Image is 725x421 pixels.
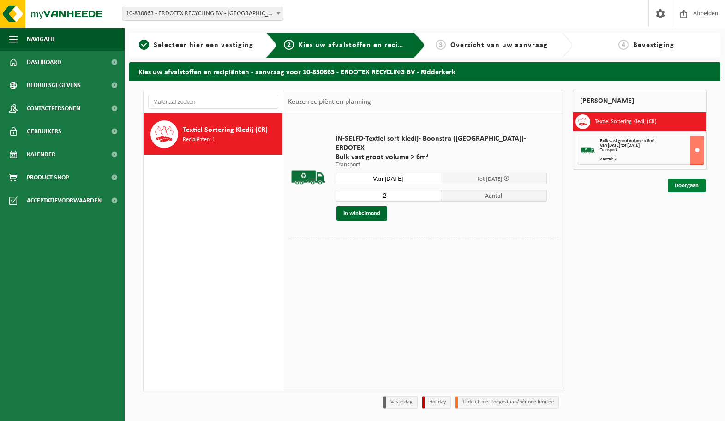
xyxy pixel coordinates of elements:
[27,97,80,120] span: Contactpersonen
[299,42,425,49] span: Kies uw afvalstoffen en recipiënten
[27,51,61,74] span: Dashboard
[600,157,704,162] div: Aantal: 2
[129,62,720,80] h2: Kies uw afvalstoffen en recipiënten - aanvraag voor 10-830863 - ERDOTEX RECYCLING BV - Ridderkerk
[27,143,55,166] span: Kalender
[441,190,547,202] span: Aantal
[284,40,294,50] span: 2
[183,125,268,136] span: Textiel Sortering Kledij (CR)
[383,396,418,409] li: Vaste dag
[573,90,707,112] div: [PERSON_NAME]
[618,40,629,50] span: 4
[183,136,215,144] span: Recipiënten: 1
[633,42,674,49] span: Bevestiging
[336,153,547,162] span: Bulk vast groot volume > 6m³
[27,120,61,143] span: Gebruikers
[600,138,654,143] span: Bulk vast groot volume > 6m³
[148,95,278,109] input: Materiaal zoeken
[422,396,451,409] li: Holiday
[27,166,69,189] span: Product Shop
[336,134,547,153] span: IN-SELFD-Textiel sort kledij- Boonstra ([GEOGRAPHIC_DATA])-ERDOTEX
[455,396,559,409] li: Tijdelijk niet toegestaan/période limitée
[154,42,253,49] span: Selecteer hier een vestiging
[283,90,376,113] div: Keuze recipiënt en planning
[134,40,258,51] a: 1Selecteer hier een vestiging
[27,28,55,51] span: Navigatie
[27,74,81,97] span: Bedrijfsgegevens
[668,179,706,192] a: Doorgaan
[436,40,446,50] span: 3
[144,113,283,155] button: Textiel Sortering Kledij (CR) Recipiënten: 1
[600,143,640,148] strong: Van [DATE] tot [DATE]
[336,162,547,168] p: Transport
[595,114,657,129] h3: Textiel Sortering Kledij (CR)
[478,176,502,182] span: tot [DATE]
[336,206,387,221] button: In winkelmand
[27,189,102,212] span: Acceptatievoorwaarden
[122,7,283,21] span: 10-830863 - ERDOTEX RECYCLING BV - Ridderkerk
[122,7,283,20] span: 10-830863 - ERDOTEX RECYCLING BV - Ridderkerk
[600,148,704,153] div: Transport
[336,173,441,184] input: Selecteer datum
[450,42,548,49] span: Overzicht van uw aanvraag
[139,40,149,50] span: 1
